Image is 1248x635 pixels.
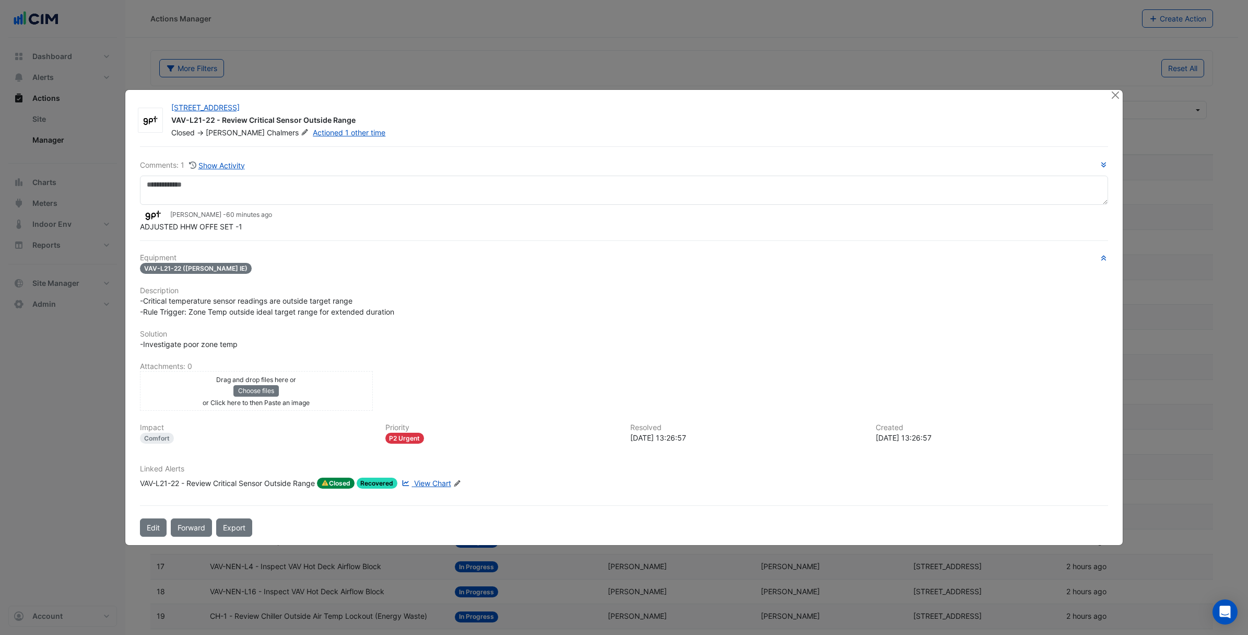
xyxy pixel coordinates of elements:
img: GPT Office [138,115,162,125]
h6: Linked Alerts [140,465,1108,474]
span: -Critical temperature sensor readings are outside target range -Rule Trigger: Zone Temp outside i... [140,296,394,316]
h6: Created [876,423,1109,432]
span: 2025-08-18 13:26:58 [226,211,272,218]
button: Choose files [233,385,279,397]
span: [PERSON_NAME] [206,128,265,137]
fa-icon: Edit Linked Alerts [453,480,461,488]
div: Comments: 1 [140,159,245,171]
span: VAV-L21-22 ([PERSON_NAME] IE) [140,263,252,274]
a: View Chart [399,478,451,489]
button: Edit [140,518,167,537]
small: Drag and drop files here or [216,376,296,384]
span: Chalmers [267,128,311,138]
div: P2 Urgent [385,433,425,444]
button: Forward [171,518,212,537]
span: -> [197,128,204,137]
h6: Priority [385,423,618,432]
h6: Solution [140,330,1108,339]
h6: Impact [140,423,373,432]
span: -Investigate poor zone temp [140,340,238,349]
span: Recovered [357,478,398,489]
a: [STREET_ADDRESS] [171,103,240,112]
span: ADJUSTED HHW OFFE SET -1 [140,222,242,231]
div: [DATE] 13:26:57 [876,432,1109,443]
div: Open Intercom Messenger [1212,599,1238,625]
span: Closed [171,128,195,137]
div: Comfort [140,433,174,444]
img: GPT Office [140,210,166,221]
span: Closed [317,478,355,489]
h6: Equipment [140,253,1108,262]
button: Show Activity [189,159,245,171]
small: or Click here to then Paste an image [203,399,310,407]
div: [DATE] 13:26:57 [630,432,863,443]
span: View Chart [414,479,451,488]
a: Export [216,518,252,537]
div: VAV-L21-22 - Review Critical Sensor Outside Range [140,478,315,489]
a: Actioned 1 other time [313,128,385,137]
button: Close [1110,90,1121,101]
h6: Attachments: 0 [140,362,1108,371]
small: [PERSON_NAME] - [170,210,272,220]
h6: Resolved [630,423,863,432]
h6: Description [140,286,1108,295]
div: VAV-L21-22 - Review Critical Sensor Outside Range [171,115,1098,128]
